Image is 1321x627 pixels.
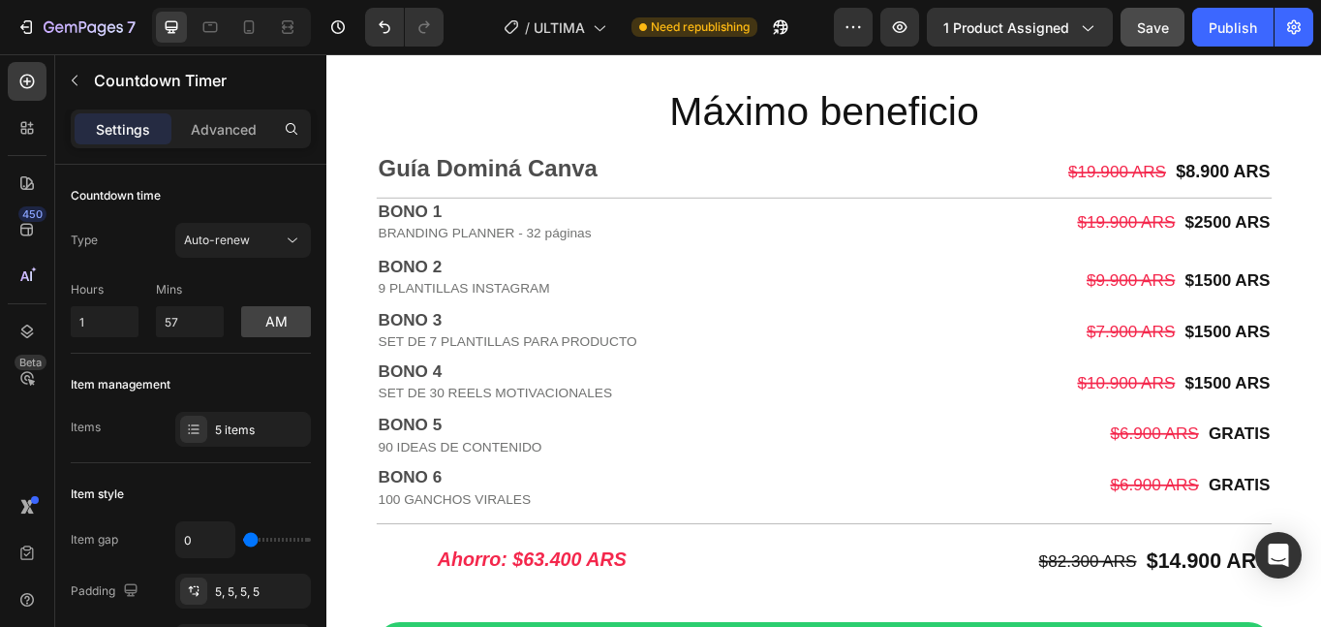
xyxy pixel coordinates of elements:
[96,119,150,140] p: Settings
[1209,17,1257,38] div: Publish
[1002,251,1102,276] p: $1500 ARS
[534,17,585,38] span: ULTIMA
[867,127,981,148] s: $19.900 ARS
[71,232,98,249] div: Type
[1030,430,1102,455] p: GRATIS
[60,482,575,507] p: BONO 6
[60,327,575,347] p: SET DE 7 PLANTILLAS PARA PRODUCTO
[60,421,575,446] p: BONO 5
[15,355,46,370] div: Beta
[191,119,257,140] p: Advanced
[60,119,317,149] span: Guía Dominá Canva
[60,387,575,407] p: SET DE 30 REELS MOTIVACIONALES
[127,16,136,39] p: 7
[1137,19,1169,36] span: Save
[832,581,946,603] s: $82.300 ARS
[129,578,350,603] i: Ahorro: $63.400 ARS
[184,233,250,247] span: Auto-renew
[176,522,234,557] input: Auto
[215,583,306,601] div: 5, 5, 5, 5
[651,18,750,36] span: Need republishing
[876,185,991,206] s: $19.900 ARS
[888,313,992,334] s: $7.900 ARS
[888,253,992,274] s: $9.900 ARS
[60,235,575,261] p: BONO 2
[18,206,46,222] div: 450
[927,8,1113,47] button: 1 product assigned
[175,223,311,258] button: Auto-renew
[71,187,161,204] div: Countdown time
[71,281,138,298] p: Hours
[60,358,575,383] p: BONO 4
[943,17,1069,38] span: 1 product assigned
[156,281,224,298] p: Mins
[915,432,1019,454] s: $6.900 ARS
[71,486,124,503] div: Item style
[71,419,101,436] div: Items
[58,35,1104,99] h2: Máximo beneficio
[1002,183,1102,208] p: $2500 ARS
[8,8,144,47] button: 7
[60,265,575,285] p: 9 PLANTILLAS INSTAGRAM
[876,373,991,394] s: $10.900 ARS
[915,492,1019,514] s: $6.900 ARS
[71,376,170,393] div: Item management
[60,511,575,531] p: 100 GANCHOS VIRALES
[60,298,575,323] p: BONO 3
[1255,532,1302,579] div: Open Intercom Messenger
[71,579,142,605] div: Padding
[992,124,1102,150] p: $8.900 ARS
[326,54,1321,627] iframe: Design area
[1030,490,1102,516] p: GRATIS
[1002,311,1102,336] p: $1500 ARS
[1192,8,1274,47] button: Publish
[365,8,444,47] div: Undo/Redo
[1002,371,1102,396] p: $1500 ARS
[1121,8,1184,47] button: Save
[525,17,530,38] span: /
[958,579,1102,606] span: $14.900 ARS
[60,171,575,196] p: BONO 1
[215,422,306,439] div: 5 items
[60,200,575,220] p: BRANDING PLANNER - 32 páginas
[94,69,303,92] p: Countdown Timer
[241,306,311,337] button: am
[71,531,118,549] div: Item gap
[60,450,575,470] p: 90 IDEAS DE CONTENIDO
